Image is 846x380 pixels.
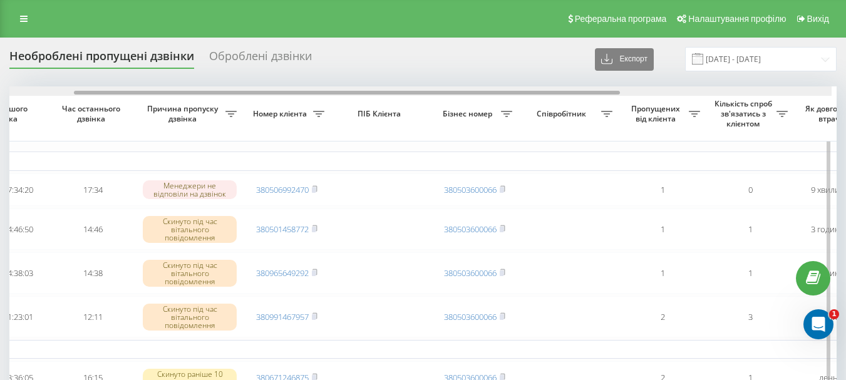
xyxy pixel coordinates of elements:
[341,109,420,119] span: ПІБ Клієнта
[143,104,225,123] span: Причина пропуску дзвінка
[143,216,237,244] div: Скинуто під час вітального повідомлення
[625,104,689,123] span: Пропущених від клієнта
[706,252,794,294] td: 1
[437,109,501,119] span: Бізнес номер
[49,296,137,337] td: 12:11
[688,14,786,24] span: Налаштування профілю
[143,180,237,199] div: Менеджери не відповіли на дзвінок
[829,309,839,319] span: 1
[256,311,309,322] a: 380991467957
[619,296,706,337] td: 2
[619,173,706,207] td: 1
[575,14,667,24] span: Реферальна програма
[706,208,794,250] td: 1
[444,311,497,322] a: 380503600066
[249,109,313,119] span: Номер клієнта
[444,223,497,235] a: 380503600066
[59,104,126,123] span: Час останнього дзвінка
[713,99,776,128] span: Кількість спроб зв'язатись з клієнтом
[619,252,706,294] td: 1
[525,109,601,119] span: Співробітник
[807,14,829,24] span: Вихід
[706,173,794,207] td: 0
[143,304,237,331] div: Скинуто під час вітального повідомлення
[595,48,654,71] button: Експорт
[256,223,309,235] a: 380501458772
[619,208,706,250] td: 1
[706,296,794,337] td: 3
[49,252,137,294] td: 14:38
[9,49,194,69] div: Необроблені пропущені дзвінки
[256,184,309,195] a: 380506992470
[143,260,237,287] div: Скинуто під час вітального повідомлення
[49,173,137,207] td: 17:34
[209,49,312,69] div: Оброблені дзвінки
[256,267,309,279] a: 380965649292
[444,267,497,279] a: 380503600066
[444,184,497,195] a: 380503600066
[803,309,833,339] iframe: Intercom live chat
[49,208,137,250] td: 14:46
